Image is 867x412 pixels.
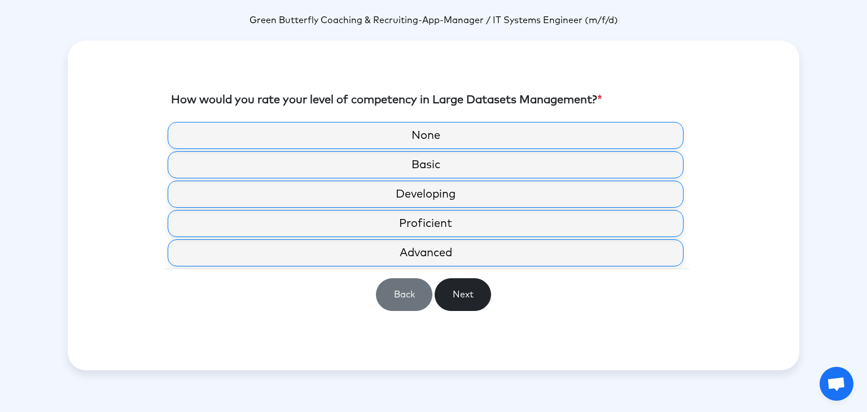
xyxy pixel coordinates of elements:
label: How would you rate your level of competency in Large Datasets Management? [171,91,602,108]
label: None [168,122,684,149]
label: Basic [168,151,684,178]
button: Next [435,278,491,311]
p: - [68,14,799,27]
a: Open chat [820,367,853,401]
label: Developing [168,181,684,208]
span: Green Butterfly Coaching & Recruiting [249,16,418,25]
label: Proficient [168,210,684,237]
button: Back [376,278,432,311]
label: Advanced [168,239,684,266]
span: App-Manager / IT Systems Engineer (m/f/d) [422,16,618,25]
